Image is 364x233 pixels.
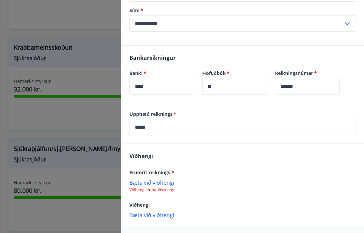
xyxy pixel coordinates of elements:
[129,187,356,192] p: Viðhengi er nauðsynlegt!
[129,179,356,186] p: Bæta við viðhengi
[275,70,340,77] label: Reikningsnúmer
[129,54,176,61] span: Bankareikningur
[202,70,267,77] label: Höfuðbók
[129,169,174,176] span: Frumrit reiknings
[129,202,150,208] span: Viðhengi
[129,70,194,77] label: Banki
[129,119,356,135] div: Upphæð reiknings
[129,152,153,160] span: Viðhengi
[129,111,356,118] label: Upphæð reiknings
[129,211,356,218] p: Bæta við viðhengi
[129,7,356,14] label: Sími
